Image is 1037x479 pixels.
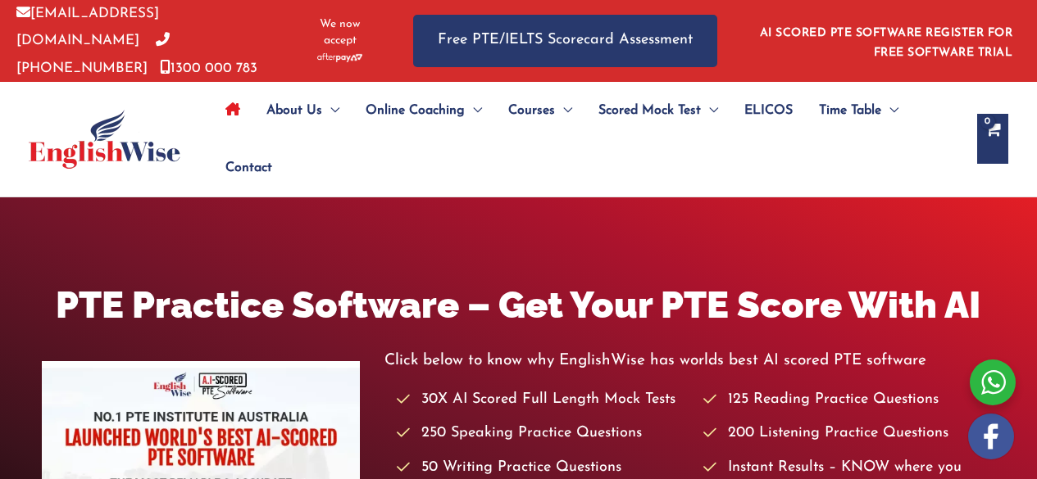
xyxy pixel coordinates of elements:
[413,15,717,66] a: Free PTE/IELTS Scorecard Assessment
[495,82,585,139] a: CoursesMenu Toggle
[366,82,465,139] span: Online Coaching
[819,82,881,139] span: Time Table
[585,82,731,139] a: Scored Mock TestMenu Toggle
[703,386,995,413] li: 125 Reading Practice Questions
[322,82,339,139] span: Menu Toggle
[29,110,180,169] img: cropped-ew-logo
[397,420,689,447] li: 250 Speaking Practice Questions
[397,386,689,413] li: 30X AI Scored Full Length Mock Tests
[968,413,1014,459] img: white-facebook.png
[352,82,495,139] a: Online CoachingMenu Toggle
[465,82,482,139] span: Menu Toggle
[16,7,159,47] a: [EMAIL_ADDRESS][DOMAIN_NAME]
[555,82,572,139] span: Menu Toggle
[598,82,701,139] span: Scored Mock Test
[760,27,1013,59] a: AI SCORED PTE SOFTWARE REGISTER FOR FREE SOFTWARE TRIAL
[977,114,1008,164] a: View Shopping Cart, empty
[881,82,898,139] span: Menu Toggle
[16,34,170,75] a: [PHONE_NUMBER]
[384,347,996,374] p: Click below to know why EnglishWise has worlds best AI scored PTE software
[750,14,1021,67] aside: Header Widget 1
[160,61,257,75] a: 1300 000 783
[731,82,806,139] a: ELICOS
[212,139,272,197] a: Contact
[42,279,996,331] h1: PTE Practice Software – Get Your PTE Score With AI
[703,420,995,447] li: 200 Listening Practice Questions
[701,82,718,139] span: Menu Toggle
[307,16,372,49] span: We now accept
[508,82,555,139] span: Courses
[225,139,272,197] span: Contact
[806,82,912,139] a: Time TableMenu Toggle
[212,82,961,197] nav: Site Navigation: Main Menu
[266,82,322,139] span: About Us
[253,82,352,139] a: About UsMenu Toggle
[317,53,362,62] img: Afterpay-Logo
[744,82,793,139] span: ELICOS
